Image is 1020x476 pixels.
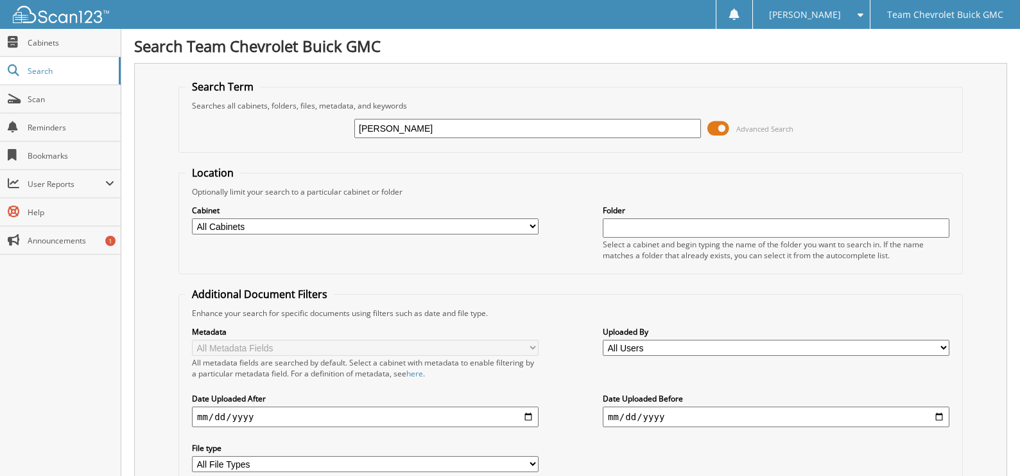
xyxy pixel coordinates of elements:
label: Uploaded By [603,326,949,337]
span: [PERSON_NAME] [769,11,841,19]
a: here [406,368,423,379]
legend: Location [186,166,240,180]
span: Help [28,207,114,218]
h1: Search Team Chevrolet Buick GMC [134,35,1007,57]
legend: Additional Document Filters [186,287,334,301]
input: start [192,407,539,427]
div: Select a cabinet and begin typing the name of the folder you want to search in. If the name match... [603,239,949,261]
label: Date Uploaded Before [603,393,949,404]
input: end [603,407,949,427]
div: Enhance your search for specific documents using filters such as date and file type. [186,308,956,319]
span: User Reports [28,179,105,190]
div: Searches all cabinets, folders, files, metadata, and keywords [186,100,956,111]
label: Metadata [192,326,539,337]
label: Date Uploaded After [192,393,539,404]
span: Reminders [28,122,114,133]
span: Team Chevrolet Buick GMC [887,11,1003,19]
span: Announcements [28,235,114,246]
div: 1 [105,236,116,246]
span: Cabinets [28,37,114,48]
label: Folder [603,205,949,216]
legend: Search Term [186,80,260,94]
span: Search [28,66,112,76]
label: File type [192,443,539,454]
label: Cabinet [192,205,539,216]
img: scan123-logo-white.svg [13,6,109,23]
span: Scan [28,94,114,105]
div: Optionally limit your search to a particular cabinet or folder [186,186,956,197]
div: All metadata fields are searched by default. Select a cabinet with metadata to enable filtering b... [192,357,539,379]
span: Advanced Search [736,124,793,134]
span: Bookmarks [28,150,114,161]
